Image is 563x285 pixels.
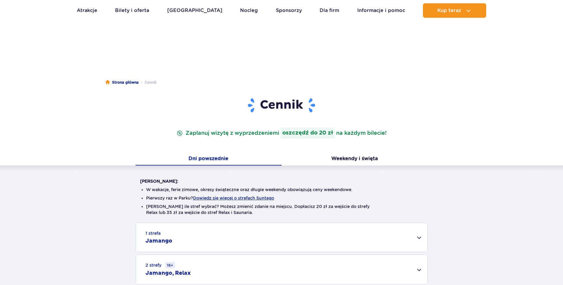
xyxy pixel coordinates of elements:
[105,79,139,85] a: Strona główna
[193,196,274,200] button: Dowiedz się więcej o strefach Suntago
[240,3,258,18] a: Nocleg
[146,195,417,201] li: Pierwszy raz w Parku?
[437,8,461,13] span: Kup teraz
[136,153,282,166] button: Dni powszednie
[145,237,172,245] h2: Jamango
[140,179,178,184] strong: [PERSON_NAME]:
[282,153,428,166] button: Weekendy i święta
[276,3,302,18] a: Sponsorzy
[145,230,161,236] small: 1 strefa
[146,203,417,215] li: [PERSON_NAME] ile stref wybrać? Możesz zmienić zdanie na miejscu. Dopłacisz 20 zł za wejście do s...
[280,128,335,138] strong: oszczędź do 20 zł
[139,79,157,85] li: Cennik
[320,3,339,18] a: Dla firm
[145,262,175,268] small: 2 strefy
[175,128,388,138] p: Zaplanuj wizytę z wyprzedzeniem na każdym bilecie!
[165,262,175,268] small: 16+
[423,3,486,18] button: Kup teraz
[146,187,417,193] li: W wakacje, ferie zimowe, okresy świąteczne oraz długie weekendy obowiązują ceny weekendowe.
[115,3,149,18] a: Bilety i oferta
[167,3,222,18] a: [GEOGRAPHIC_DATA]
[357,3,405,18] a: Informacje i pomoc
[140,98,423,113] h1: Cennik
[77,3,97,18] a: Atrakcje
[145,270,191,277] h2: Jamango, Relax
